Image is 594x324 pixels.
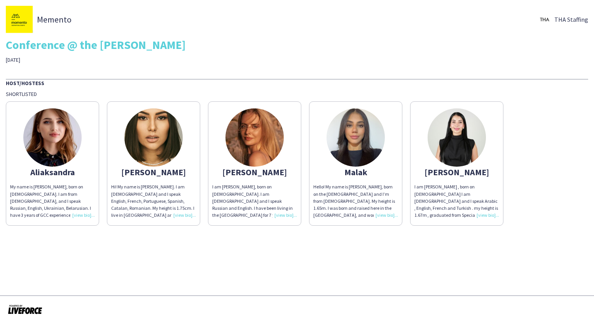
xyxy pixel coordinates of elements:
[225,108,284,167] img: thumb-634cf6a2c760d.jpeg
[111,183,196,219] div: Hi! My name is [PERSON_NAME]. I am [DEMOGRAPHIC_DATA] and I speak English, French, Portuguese, Sp...
[6,79,588,87] div: Host/Hostess
[10,169,95,176] div: Aliaksandra
[6,56,210,63] div: [DATE]
[23,108,82,167] img: thumb-68c65a98648db.jpeg
[124,108,183,167] img: thumb-673af15fb88cb.jpeg
[212,184,297,239] span: I am [PERSON_NAME], born on [DEMOGRAPHIC_DATA]. I am [DEMOGRAPHIC_DATA] and I speak Russian and E...
[414,183,499,219] div: I am [PERSON_NAME] , born on [DEMOGRAPHIC_DATA] I am [DEMOGRAPHIC_DATA] and I speak Arabic , Engl...
[111,169,196,176] div: [PERSON_NAME]
[6,91,588,98] div: Shortlisted
[414,169,499,176] div: [PERSON_NAME]
[313,169,398,176] div: Malak
[327,108,385,167] img: thumb-670adb23170e3.jpeg
[6,39,588,51] div: Conference @ the [PERSON_NAME]
[539,14,550,25] img: thumb-0b1c4840-441c-4cf7-bc0f-fa59e8b685e2..jpg
[428,108,486,167] img: thumb-67f2125fe7cce.jpeg
[8,304,42,315] img: Powered by Liveforce
[554,16,588,23] span: THA Staffing
[37,16,72,23] span: Memento
[212,169,297,176] div: [PERSON_NAME]
[6,6,33,33] img: thumb-1464c931-1cc2-46c2-87fb-1fc1a32d5412.png
[10,183,95,219] div: My name is [PERSON_NAME], born on [DEMOGRAPHIC_DATA]. I am from [DEMOGRAPHIC_DATA], and I speak R...
[313,183,398,219] div: Hello! My name is [PERSON_NAME], born on the [DEMOGRAPHIC_DATA] and I’m from [DEMOGRAPHIC_DATA]. ...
